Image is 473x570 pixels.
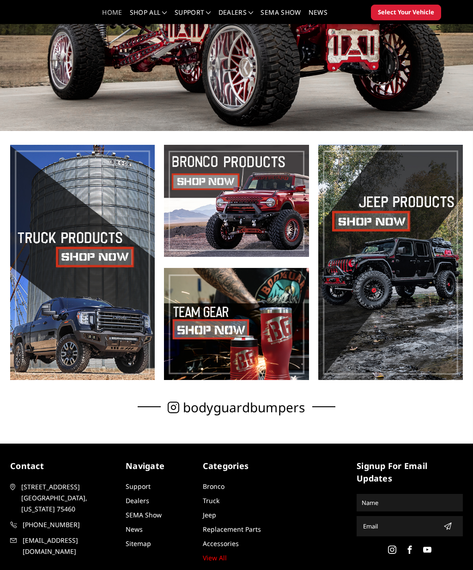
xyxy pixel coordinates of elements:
[203,496,219,505] a: Truck
[203,511,216,519] a: Jeep
[126,482,151,491] a: Support
[126,511,162,519] a: SEMA Show
[10,535,116,557] a: [EMAIL_ADDRESS][DOMAIN_NAME]
[23,519,116,530] span: [PHONE_NUMBER]
[358,495,461,510] input: Name
[126,460,194,472] h5: Navigate
[130,9,167,23] a: shop all
[126,539,151,548] a: Sitemap
[203,482,224,491] a: Bronco
[359,519,440,534] input: Email
[261,9,301,23] a: SEMA Show
[309,9,327,23] a: News
[21,481,115,515] span: [STREET_ADDRESS] [GEOGRAPHIC_DATA], [US_STATE] 75460
[23,535,116,557] span: [EMAIL_ADDRESS][DOMAIN_NAME]
[203,553,227,562] a: View All
[203,525,261,534] a: Replacement Parts
[126,525,143,534] a: News
[183,403,305,412] span: bodyguardbumpers
[357,460,463,485] h5: signup for email updates
[203,539,239,548] a: Accessories
[102,9,122,23] a: Home
[378,8,434,17] span: Select Your Vehicle
[175,9,211,23] a: Support
[371,5,441,20] button: Select Your Vehicle
[10,460,116,472] h5: contact
[10,519,116,530] a: [PHONE_NUMBER]
[203,460,271,472] h5: Categories
[218,9,254,23] a: Dealers
[431,20,440,35] button: 5 of 5
[126,496,149,505] a: Dealers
